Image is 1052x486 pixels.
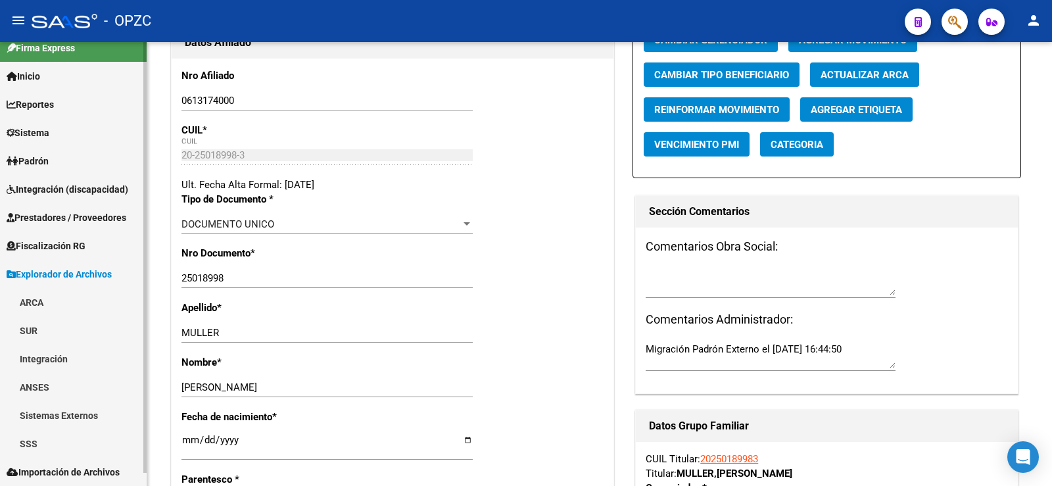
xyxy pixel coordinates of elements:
[677,468,792,479] strong: MULLER [PERSON_NAME]
[811,104,902,116] span: Agregar Etiqueta
[714,468,717,479] span: ,
[654,104,779,116] span: Reinformar Movimiento
[181,301,308,315] p: Apellido
[7,465,120,479] span: Importación de Archivos
[7,126,49,140] span: Sistema
[771,139,823,151] span: Categoria
[646,452,1007,481] div: CUIL Titular: Titular:
[181,68,308,83] p: Nro Afiliado
[1007,441,1039,473] div: Open Intercom Messenger
[104,7,151,36] span: - OPZC
[7,239,85,253] span: Fiscalización RG
[700,453,758,465] a: 20250189983
[649,201,1004,222] h1: Sección Comentarios
[7,154,49,168] span: Padrón
[185,32,600,53] h1: Datos Afiliado
[644,62,800,87] button: Cambiar Tipo Beneficiario
[181,410,308,424] p: Fecha de nacimiento
[7,97,54,112] span: Reportes
[181,218,274,230] span: DOCUMENTO UNICO
[7,41,75,55] span: Firma Express
[821,69,909,81] span: Actualizar ARCA
[181,123,308,137] p: CUIL
[646,310,1007,329] h3: Comentarios Administrador:
[181,178,604,192] div: Ult. Fecha Alta Formal: [DATE]
[181,192,308,207] p: Tipo de Documento *
[810,62,919,87] button: Actualizar ARCA
[7,210,126,225] span: Prestadores / Proveedores
[760,132,834,157] button: Categoria
[181,355,308,370] p: Nombre
[646,237,1007,256] h3: Comentarios Obra Social:
[181,246,308,260] p: Nro Documento
[7,182,128,197] span: Integración (discapacidad)
[7,267,112,281] span: Explorador de Archivos
[644,132,750,157] button: Vencimiento PMI
[11,12,26,28] mat-icon: menu
[649,416,1004,437] h1: Datos Grupo Familiar
[654,69,789,81] span: Cambiar Tipo Beneficiario
[644,97,790,122] button: Reinformar Movimiento
[7,69,40,84] span: Inicio
[800,97,913,122] button: Agregar Etiqueta
[654,139,739,151] span: Vencimiento PMI
[1026,12,1041,28] mat-icon: person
